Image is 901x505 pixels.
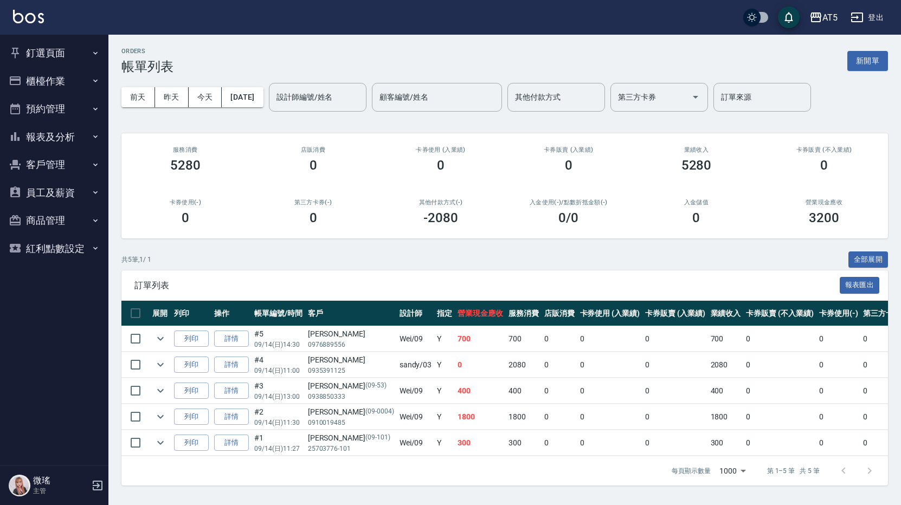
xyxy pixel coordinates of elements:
p: 0976889556 [308,340,394,349]
button: 紅利點數設定 [4,235,104,263]
td: Wei /09 [397,430,435,456]
h2: 卡券使用(-) [134,199,236,206]
td: 0 [577,378,643,404]
td: 400 [506,378,542,404]
td: 700 [455,326,506,352]
button: expand row [152,409,169,425]
a: 新開單 [847,55,888,66]
button: 商品管理 [4,206,104,235]
td: 0 [542,378,577,404]
button: 客戶管理 [4,151,104,179]
div: 1000 [715,456,750,485]
td: 300 [708,430,744,456]
td: 0 [577,430,643,456]
p: 09/14 (日) 13:00 [254,392,303,402]
td: 0 [577,404,643,430]
h3: 0 [182,210,189,225]
h3: -2080 [423,210,458,225]
td: #1 [252,430,305,456]
td: 300 [506,430,542,456]
td: 0 [743,404,816,430]
td: 0 [743,430,816,456]
p: 每頁顯示數量 [672,466,711,476]
td: 0 [455,352,506,378]
p: 0938850333 [308,392,394,402]
h2: 第三方卡券(-) [262,199,364,206]
h2: 其他付款方式(-) [390,199,492,206]
h3: 0 [310,158,317,173]
div: [PERSON_NAME] [308,432,394,444]
th: 營業現金應收 [455,301,506,326]
h2: 營業現金應收 [773,199,875,206]
td: 2080 [506,352,542,378]
a: 詳情 [214,331,249,347]
h2: 入金儲值 [646,199,748,206]
h3: 0 [437,158,445,173]
p: 25703776-101 [308,444,394,454]
h2: 店販消費 [262,146,364,153]
td: Y [434,378,455,404]
td: 300 [455,430,506,456]
td: 0 [743,352,816,378]
h2: 卡券販賣 (入業績) [518,146,620,153]
th: 服務消費 [506,301,542,326]
h2: 卡券販賣 (不入業績) [773,146,875,153]
td: 0 [816,352,861,378]
th: 客戶 [305,301,397,326]
td: Y [434,404,455,430]
td: #3 [252,378,305,404]
p: (09-101) [365,432,390,444]
h5: 微瑤 [33,475,88,486]
th: 業績收入 [708,301,744,326]
td: Wei /09 [397,404,435,430]
button: 釘選頁面 [4,39,104,67]
p: 09/14 (日) 14:30 [254,340,303,349]
div: [PERSON_NAME] [308,380,394,392]
h3: 5280 [170,158,201,173]
button: 報表匯出 [840,277,880,294]
p: 0935391125 [308,366,394,375]
p: 0910019485 [308,418,394,428]
td: #4 [252,352,305,378]
td: #5 [252,326,305,352]
a: 詳情 [214,383,249,399]
th: 卡券販賣 (不入業績) [743,301,816,326]
td: 2080 [708,352,744,378]
div: [PERSON_NAME] [308,328,394,340]
p: 共 5 筆, 1 / 1 [121,255,151,264]
button: expand row [152,331,169,347]
h2: 卡券使用 (入業績) [390,146,492,153]
button: 列印 [174,357,209,373]
th: 指定 [434,301,455,326]
button: Open [687,88,704,106]
img: Logo [13,10,44,23]
button: expand row [152,435,169,451]
button: 列印 [174,331,209,347]
td: 400 [708,378,744,404]
td: #2 [252,404,305,430]
th: 列印 [171,301,211,326]
td: 0 [577,326,643,352]
td: 0 [642,326,708,352]
h3: 0 [692,210,700,225]
th: 卡券使用 (入業績) [577,301,643,326]
p: 第 1–5 筆 共 5 筆 [767,466,820,476]
p: 09/14 (日) 11:27 [254,444,303,454]
button: 列印 [174,409,209,425]
button: AT5 [805,7,842,29]
th: 設計師 [397,301,435,326]
td: 700 [708,326,744,352]
td: 400 [455,378,506,404]
div: [PERSON_NAME] [308,354,394,366]
td: 0 [542,326,577,352]
h3: 0 /0 [558,210,578,225]
h3: 服務消費 [134,146,236,153]
td: 0 [542,352,577,378]
button: 櫃檯作業 [4,67,104,95]
span: 訂單列表 [134,280,840,291]
td: 0 [816,378,861,404]
p: (09-0004) [365,406,394,418]
th: 操作 [211,301,252,326]
button: 列印 [174,383,209,399]
div: [PERSON_NAME] [308,406,394,418]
